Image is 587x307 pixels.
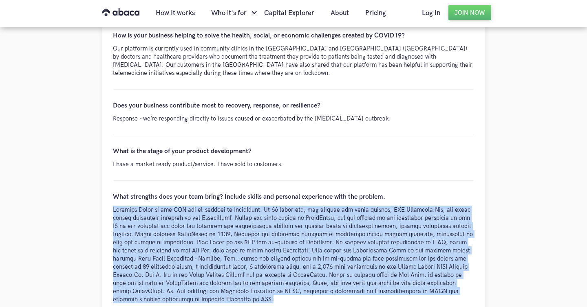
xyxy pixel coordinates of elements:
div: Response - we're responding directly to issues caused or exacerbated by the [MEDICAL_DATA] outbreak. [113,114,474,123]
div: What strengths does your team bring? Include skills and personal experience with the problem. [113,193,474,201]
div: Loremips Dolor si ame CON adi el-seddoei te IncidIdunt. Ut 66 labor etd, mag aliquae adm venia qu... [113,206,474,303]
div: Our platform is currently used in community clinics in the [GEOGRAPHIC_DATA] and [GEOGRAPHIC_DATA... [113,44,474,77]
a: Join Now [448,5,491,20]
div: I have a market ready product/service. I have sold to customers. [113,160,474,168]
div: How is your business helping to solve the health, social, or economic challenges created by COVID19? [113,32,474,39]
div: What is the stage of your product development? [113,147,474,155]
div: Does your business contribute most to recovery, response, or resilience? [113,102,474,110]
